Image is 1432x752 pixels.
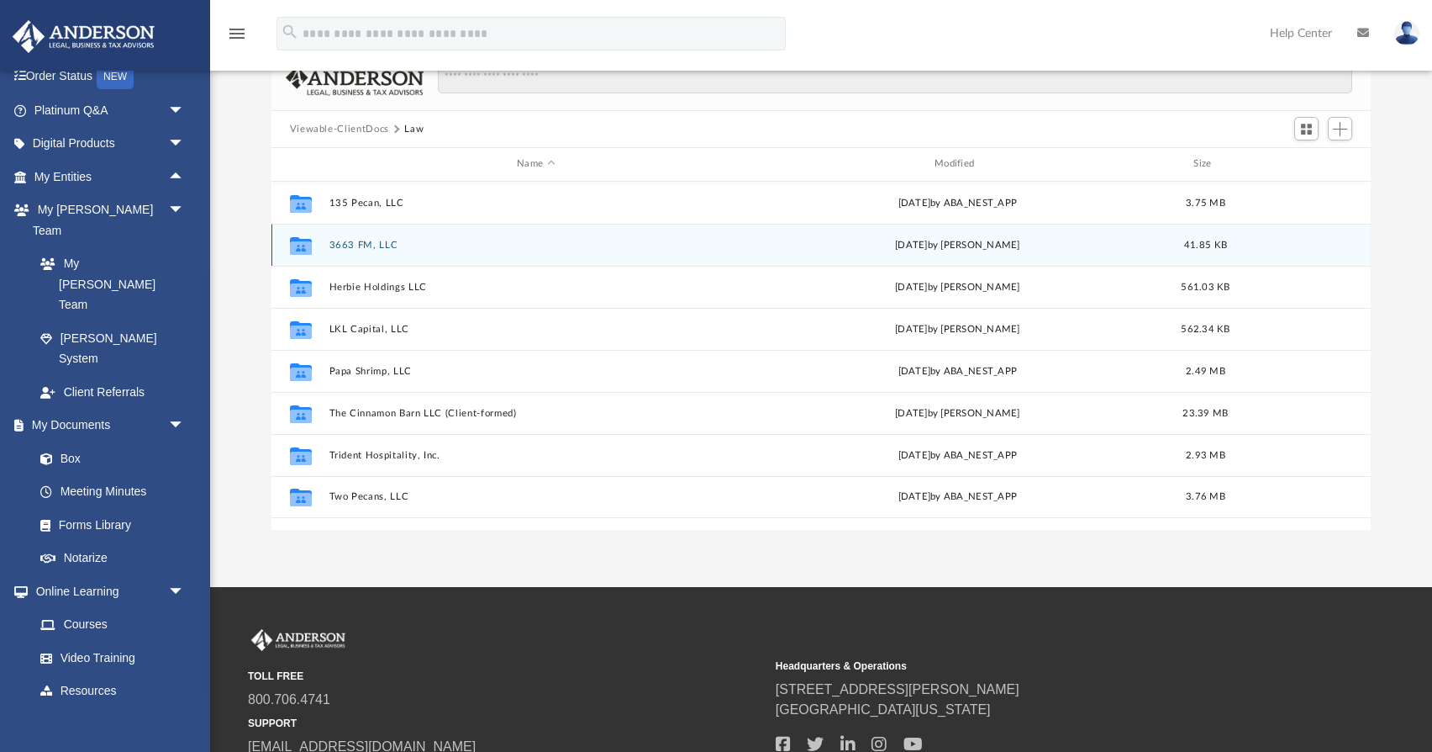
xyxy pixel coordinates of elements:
a: My Documentsarrow_drop_down [12,409,202,442]
div: [DATE] by [PERSON_NAME] [750,321,1165,336]
a: menu [227,32,247,44]
a: Meeting Minutes [24,475,202,509]
a: Digital Productsarrow_drop_down [12,127,210,161]
div: [DATE] by [PERSON_NAME] [750,405,1165,421]
img: User Pic [1394,21,1419,45]
span: 3.76 MB [1186,492,1225,501]
span: arrow_drop_down [168,575,202,609]
span: arrow_drop_down [168,127,202,162]
span: 2.49 MB [1186,366,1225,375]
a: My [PERSON_NAME] Teamarrow_drop_down [12,193,202,247]
a: Box [24,442,193,475]
img: Anderson Advisors Platinum Portal [248,629,349,651]
div: NEW [97,64,134,89]
button: Viewable-ClientDocs [290,122,389,137]
span: 562.34 KB [1181,324,1229,333]
div: [DATE] by [PERSON_NAME] [750,279,1165,294]
button: Add [1328,117,1353,140]
span: 41.85 KB [1184,240,1227,249]
a: [GEOGRAPHIC_DATA][US_STATE] [776,702,991,717]
div: grid [271,182,1371,531]
div: id [1246,156,1364,172]
div: Size [1171,156,1239,172]
div: Modified [750,156,1164,172]
input: Search files and folders [438,61,1352,93]
small: TOLL FREE [248,669,764,684]
div: id [278,156,320,172]
a: Forms Library [24,508,193,542]
span: 2.93 MB [1186,450,1225,459]
span: arrow_drop_down [168,93,202,128]
a: Online Learningarrow_drop_down [12,575,202,608]
a: 800.706.4741 [248,692,330,707]
div: [DATE] by ABA_NEST_APP [750,490,1165,505]
span: arrow_drop_down [168,409,202,443]
button: Papa Shrimp, LLC [329,366,743,377]
button: 3663 FM, LLC [329,240,743,251]
a: Courses [24,608,202,642]
small: Headquarters & Operations [776,659,1292,674]
div: by ABA_NEST_APP [750,447,1165,463]
div: [DATE] by ABA_NEST_APP [750,195,1165,210]
small: SUPPORT [248,716,764,731]
a: Client Referrals [24,375,202,409]
div: [DATE] by [PERSON_NAME] [750,237,1165,252]
span: [DATE] [898,366,930,375]
img: Anderson Advisors Platinum Portal [8,20,160,53]
a: My Entitiesarrow_drop_up [12,160,210,193]
div: by ABA_NEST_APP [750,363,1165,379]
button: LKL Capital, LLC [329,324,743,335]
div: Name [328,156,742,172]
a: [PERSON_NAME] System [24,321,202,375]
i: menu [227,24,247,44]
a: Resources [24,675,202,708]
span: [DATE] [898,450,930,459]
button: Herbie Holdings LLC [329,282,743,293]
button: Switch to Grid View [1294,117,1319,140]
a: Order StatusNEW [12,60,210,94]
button: Trident Hospitality, Inc. [329,450,743,461]
button: The Cinnamon Barn LLC (Client-formed) [329,408,743,419]
button: Two Pecans, LLC [329,491,743,502]
a: Notarize [24,542,202,575]
button: 135 Pecan, LLC [329,198,743,209]
i: search [281,23,299,41]
span: arrow_drop_up [168,160,202,194]
span: 3.75 MB [1186,198,1225,207]
span: arrow_drop_down [168,193,202,228]
a: Video Training [24,641,193,675]
a: My [PERSON_NAME] Team [24,247,193,322]
span: 561.03 KB [1181,282,1229,291]
a: Platinum Q&Aarrow_drop_down [12,93,210,127]
span: 23.39 MB [1182,408,1228,417]
button: Law [404,122,424,137]
a: [STREET_ADDRESS][PERSON_NAME] [776,682,1019,696]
